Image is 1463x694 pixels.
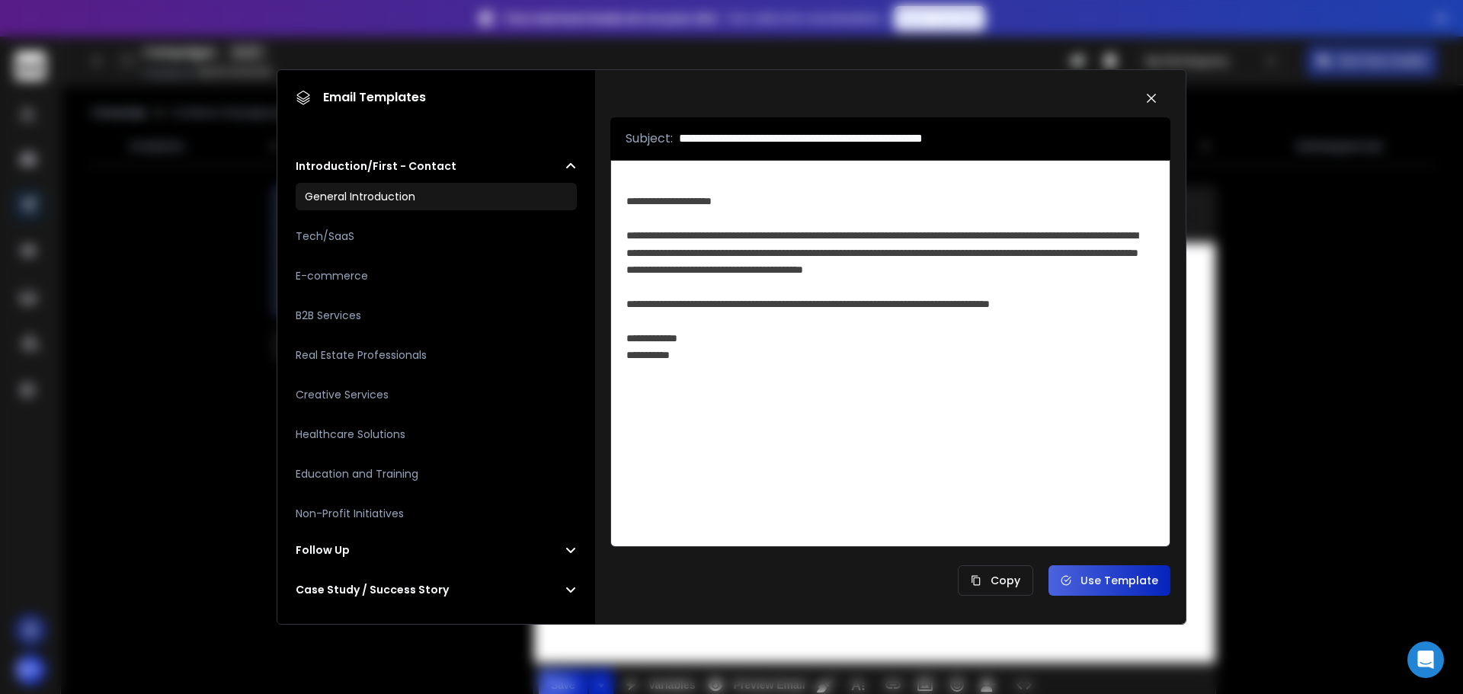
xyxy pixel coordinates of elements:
h3: General Introduction [305,189,415,204]
button: Follow Up [296,542,577,558]
h3: Non-Profit Initiatives [296,506,404,521]
p: Subject: [626,130,673,148]
h3: Real Estate Professionals [296,347,427,363]
div: Open Intercom Messenger [1407,641,1444,678]
button: Case Study / Success Story [296,582,577,597]
h3: Creative Services [296,387,389,402]
h1: Email Templates [296,88,426,107]
button: Value Propositions [296,622,577,637]
button: Use Template [1048,565,1170,596]
button: Introduction/First - Contact [296,158,577,174]
h3: B2B Services [296,308,361,323]
button: Copy [958,565,1033,596]
h3: E-commerce [296,268,368,283]
h3: Education and Training [296,466,418,481]
h3: Tech/SaaS [296,229,354,244]
h3: Healthcare Solutions [296,427,405,442]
